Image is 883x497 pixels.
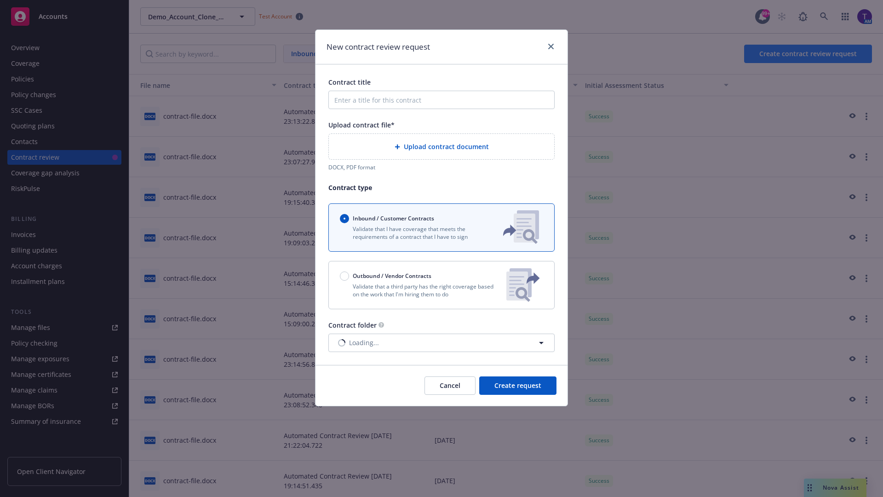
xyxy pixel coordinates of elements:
[328,91,555,109] input: Enter a title for this contract
[479,376,556,395] button: Create request
[328,121,395,129] span: Upload contract file*
[328,133,555,160] div: Upload contract document
[328,78,371,87] span: Contract title
[353,214,434,222] span: Inbound / Customer Contracts
[340,283,499,298] p: Validate that a third party has the right coverage based on the work that I'm hiring them to do
[327,41,430,53] h1: New contract review request
[424,376,476,395] button: Cancel
[340,225,488,241] p: Validate that I have coverage that meets the requirements of a contract that I have to sign
[404,142,489,151] span: Upload contract document
[353,272,431,280] span: Outbound / Vendor Contracts
[328,203,555,252] button: Inbound / Customer ContractsValidate that I have coverage that meets the requirements of a contra...
[494,381,541,390] span: Create request
[349,338,379,347] span: Loading...
[328,183,555,192] p: Contract type
[340,214,349,223] input: Inbound / Customer Contracts
[328,163,555,171] div: DOCX, PDF format
[328,334,555,352] button: Loading...
[340,272,349,281] input: Outbound / Vendor Contracts
[440,381,460,390] span: Cancel
[328,261,555,309] button: Outbound / Vendor ContractsValidate that a third party has the right coverage based on the work t...
[328,321,377,329] span: Contract folder
[545,41,556,52] a: close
